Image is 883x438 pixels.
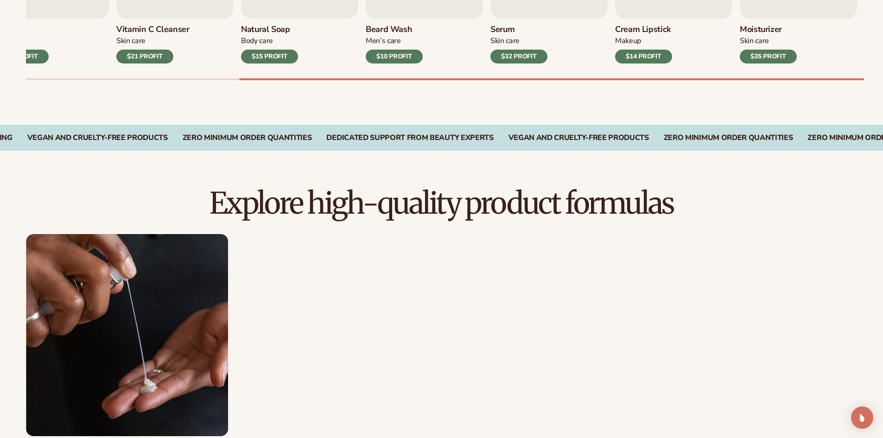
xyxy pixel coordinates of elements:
[490,25,547,35] h3: Serum
[326,133,493,142] div: DEDICATED SUPPORT FROM BEAUTY EXPERTS
[116,50,173,63] div: $21 PROFIT
[508,133,649,142] div: Vegan and Cruelty-Free Products
[851,406,873,429] div: Open Intercom Messenger
[27,133,168,142] div: VEGAN AND CRUELTY-FREE PRODUCTS
[615,50,672,63] div: $14 PROFIT
[740,25,797,35] h3: Moisturizer
[740,36,797,46] div: Skin Care
[183,133,312,142] div: ZERO MINIMUM ORDER QUANTITIES
[490,50,547,63] div: $32 PROFIT
[366,36,423,46] div: Men’s Care
[615,36,672,46] div: Makeup
[615,25,672,35] h3: Cream Lipstick
[241,36,298,46] div: Body Care
[366,25,423,35] h3: Beard Wash
[116,36,190,46] div: Skin Care
[116,25,190,35] h3: Vitamin C Cleanser
[490,36,547,46] div: Skin Care
[366,50,423,63] div: $10 PROFIT
[26,188,857,219] h2: Explore high-quality product formulas
[241,50,298,63] div: $15 PROFIT
[664,133,793,142] div: Zero Minimum Order QuantitieS
[740,50,797,63] div: $35 PROFIT
[241,25,298,35] h3: Natural Soap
